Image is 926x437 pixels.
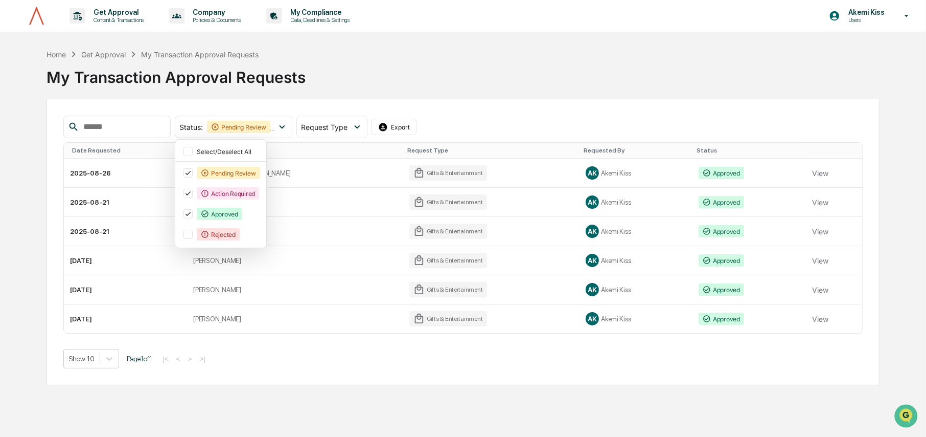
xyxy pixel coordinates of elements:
p: Get Approval [85,8,149,16]
div: 🖐️ [10,130,18,138]
td: 2025-08-21 [64,188,188,217]
div: AK [586,312,599,325]
div: AK [586,254,599,267]
p: My Compliance [282,8,355,16]
button: View [812,250,828,271]
div: Pending Review [207,121,270,133]
button: < [173,355,183,363]
div: We're available if you need us! [35,89,129,97]
div: Akemi Kiss [586,283,686,296]
div: Akemi Kiss [586,254,686,267]
span: Preclearance [20,129,66,139]
div: Approved [699,167,744,179]
a: 🔎Data Lookup [6,144,68,163]
button: View [812,221,828,242]
div: Gifts & Entertainment [409,224,487,239]
div: Approved [699,254,744,267]
button: |< [160,355,172,363]
div: 🔎 [10,149,18,158]
div: AK [586,225,599,238]
img: logo [25,6,49,26]
div: Akemi Kiss [586,195,686,209]
div: Gifts & Entertainment [409,253,487,268]
div: AK [586,283,599,296]
td: [PERSON_NAME] [187,188,403,217]
div: Topic [191,147,399,154]
button: View [812,309,828,329]
td: [DATE] [64,246,188,275]
td: 2025-08-26 [64,159,188,188]
div: Akemi Kiss [586,312,686,325]
p: Policies & Documents [184,16,246,24]
img: 1746055101610-c473b297-6a78-478c-a979-82029cc54cd1 [10,78,29,97]
div: Approved [699,313,744,325]
td: [PERSON_NAME] [187,275,403,304]
div: Gifts & Entertainment [409,165,487,181]
div: Pending Review [197,167,260,179]
div: Rejected [197,228,240,241]
button: Start new chat [174,81,186,94]
div: My Transaction Approval Requests [47,60,880,86]
td: [DATE] [64,304,188,333]
div: Status [697,147,802,154]
div: Approved [699,196,744,208]
td: [PERSON_NAME] [187,304,403,333]
div: Gifts & Entertainment [409,282,487,297]
div: Request Type [407,147,576,154]
div: 🗄️ [74,130,82,138]
div: Get Approval [81,50,126,59]
div: Gifts & Entertainment [409,194,487,210]
button: View [812,163,828,183]
td: [DATE] [64,275,188,304]
span: Request Type [301,123,348,132]
div: Action Required [197,187,259,200]
span: Page 1 of 1 [127,355,152,363]
div: AK [586,195,599,209]
td: 2025-08-21 [64,217,188,246]
button: View [812,192,828,212]
button: > [185,355,195,363]
div: Approved [699,283,744,296]
div: Start new chat [35,78,168,89]
button: View [812,279,828,300]
button: >| [196,355,208,363]
iframe: Open customer support [893,403,921,431]
div: Gifts & Entertainment [409,311,487,326]
div: Select/Deselect All [197,148,260,156]
p: Company [184,8,246,16]
a: 🖐️Preclearance [6,125,70,143]
td: [PERSON_NAME]/[PERSON_NAME] [187,159,403,188]
a: 🗄️Attestations [70,125,131,143]
div: Date Requested [72,147,183,154]
div: Akemi Kiss [586,225,686,238]
span: Data Lookup [20,148,64,159]
p: Akemi Kiss [840,8,890,16]
span: Attestations [84,129,127,139]
div: Requested By [584,147,688,154]
div: Home [47,50,66,59]
td: [PERSON_NAME] [187,246,403,275]
div: AK [586,166,599,180]
div: Approved [699,225,744,237]
p: Content & Transactions [85,16,149,24]
span: Pylon [102,173,124,181]
a: Powered byPylon [72,173,124,181]
button: Export [372,119,416,135]
div: Approved [197,208,242,220]
span: Status : [179,123,203,132]
input: Clear [27,47,169,57]
div: My Transaction Approval Requests [141,50,259,59]
div: Akemi Kiss [586,166,686,180]
p: Data, Deadlines & Settings [282,16,355,24]
p: How can we help? [10,21,186,38]
p: Users [840,16,890,24]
